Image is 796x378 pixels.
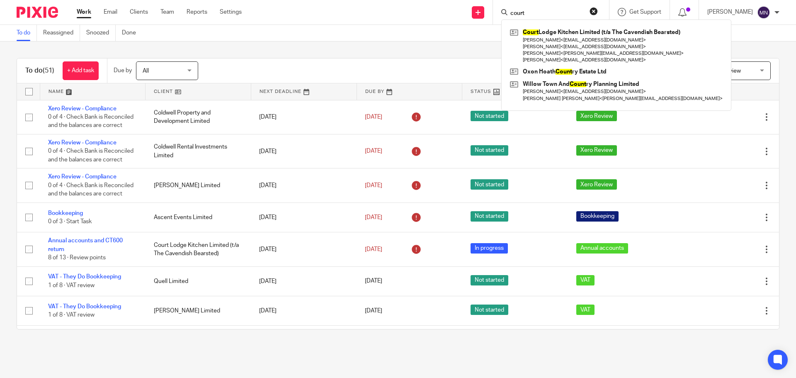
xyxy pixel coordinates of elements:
span: Not started [471,275,508,285]
span: 0 of 3 · Start Task [48,219,92,224]
span: Xero Review [576,145,617,156]
a: Clients [130,8,148,16]
h1: To do [25,66,54,75]
a: Bookkeeping [48,210,83,216]
td: [DATE] [251,168,357,202]
span: Annual accounts [576,243,628,254]
p: Due by [114,66,132,75]
a: To do [17,25,37,41]
a: Work [77,8,91,16]
a: Xero Review - Compliance [48,140,116,146]
td: [DATE] [251,202,357,232]
span: Bookkeeping [576,211,619,222]
span: Xero Review [576,111,617,121]
span: All [143,68,149,74]
td: Court Lodge Kitchen Limited (t/a The Cavendish Bearsted) [146,232,251,266]
td: Quell Limited [146,266,251,296]
span: (51) [43,67,54,74]
td: [PERSON_NAME] Property Solutions Limited [146,326,251,360]
p: [PERSON_NAME] [707,8,753,16]
span: 0 of 4 · Check Bank is Reconciled and the balances are correct [48,183,133,197]
td: [DATE] [251,266,357,296]
span: Not started [471,305,508,315]
span: Not started [471,211,508,222]
span: Xero Review [576,179,617,190]
td: [DATE] [251,134,357,168]
td: Coldwell Property and Development Limited [146,100,251,134]
span: [DATE] [365,246,382,252]
a: Email [104,8,117,16]
a: Xero Review - Compliance [48,174,116,180]
td: [DATE] [251,100,357,134]
span: Get Support [629,9,661,15]
span: VAT [576,305,595,315]
a: + Add task [63,61,99,80]
span: [DATE] [365,149,382,154]
td: [DATE] [251,326,357,360]
td: [PERSON_NAME] Limited [146,168,251,202]
span: 0 of 4 · Check Bank is Reconciled and the balances are correct [48,114,133,129]
a: Reports [187,8,207,16]
td: [DATE] [251,296,357,325]
span: Not started [471,111,508,121]
span: VAT [576,275,595,285]
a: VAT - They Do Bookkeeping [48,274,121,280]
span: [DATE] [365,114,382,120]
span: 0 of 4 · Check Bank is Reconciled and the balances are correct [48,149,133,163]
span: Not started [471,179,508,190]
span: In progress [471,243,508,254]
a: Done [122,25,142,41]
a: Settings [220,8,242,16]
a: Team [160,8,174,16]
span: 1 of 8 · VAT review [48,312,95,318]
span: 8 of 13 · Review points [48,255,106,261]
a: Xero Review - Compliance [48,106,116,112]
a: Reassigned [43,25,80,41]
td: [PERSON_NAME] Limited [146,296,251,325]
td: Ascent Events Limited [146,202,251,232]
span: Not started [471,145,508,156]
input: Search [510,10,584,17]
td: [DATE] [251,232,357,266]
span: [DATE] [365,278,382,284]
span: [DATE] [365,308,382,314]
span: [DATE] [365,183,382,188]
img: Pixie [17,7,58,18]
td: Coldwell Rental Investments Limited [146,134,251,168]
a: VAT - They Do Bookkeeping [48,304,121,310]
a: Annual accounts and CT600 return [48,238,123,252]
img: svg%3E [757,6,770,19]
span: [DATE] [365,215,382,220]
button: Clear [590,7,598,15]
span: 1 of 8 · VAT review [48,283,95,288]
a: Snoozed [86,25,116,41]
